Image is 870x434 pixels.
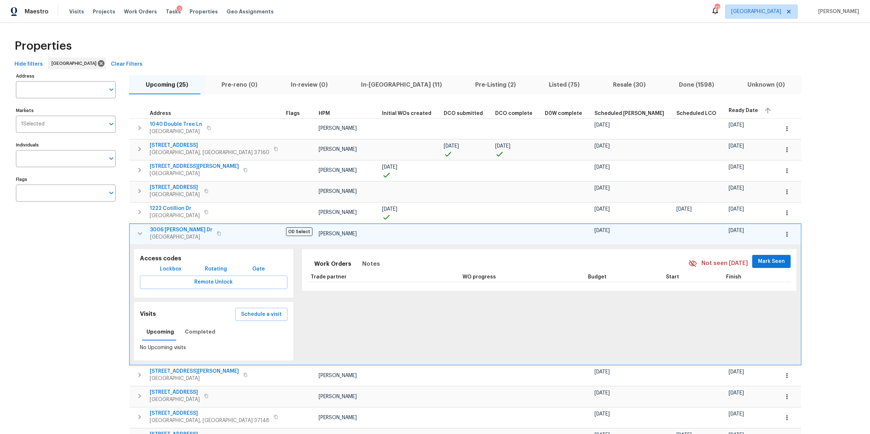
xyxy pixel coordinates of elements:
span: [DATE] [729,123,744,128]
span: [DATE] [729,144,744,149]
button: Open [106,188,116,198]
span: [GEOGRAPHIC_DATA] [731,8,781,15]
span: [GEOGRAPHIC_DATA], [GEOGRAPHIC_DATA] 37148 [150,417,269,424]
span: [DATE] [594,123,610,128]
span: DCO submitted [444,111,483,116]
span: [GEOGRAPHIC_DATA] [51,60,99,67]
span: [GEOGRAPHIC_DATA] [150,170,239,177]
span: Finish [726,274,741,280]
span: Geo Assignments [227,8,274,15]
span: [PERSON_NAME] [319,147,357,152]
p: No Upcoming visits [140,344,287,352]
span: [DATE] [594,369,610,375]
span: [DATE] [594,165,610,170]
div: [GEOGRAPHIC_DATA] [48,58,106,69]
span: [PERSON_NAME] [319,168,357,173]
button: Clear Filters [108,58,145,71]
button: Mark Seen [752,255,791,268]
span: Completed [185,327,215,336]
span: [DATE] [495,144,510,149]
button: Open [106,84,116,95]
div: 27 [714,4,720,12]
span: Address [150,111,171,116]
span: [DATE] [594,390,610,396]
span: Listed (75) [536,80,592,90]
span: [DATE] [729,369,744,375]
span: Resale (30) [601,80,658,90]
div: 3 [177,5,182,13]
span: [GEOGRAPHIC_DATA] [150,212,200,219]
span: [PERSON_NAME] [319,394,357,399]
span: Work Orders [124,8,157,15]
span: Mark Seen [758,257,785,266]
span: [STREET_ADDRESS][PERSON_NAME] [150,368,239,375]
span: 3006 [PERSON_NAME] Dr [150,226,212,233]
span: [DATE] [594,186,610,191]
span: Properties [190,8,218,15]
span: Upcoming (25) [133,80,200,90]
span: [GEOGRAPHIC_DATA] [150,233,212,241]
span: Properties [14,42,72,50]
span: [GEOGRAPHIC_DATA] [150,396,200,403]
span: [PERSON_NAME] [319,373,357,378]
span: [DATE] [444,144,459,149]
span: [DATE] [729,165,744,170]
span: 1 Selected [21,121,45,127]
span: [DATE] [729,207,744,212]
span: [DATE] [382,165,397,170]
span: Clear Filters [111,60,142,69]
span: [STREET_ADDRESS][PERSON_NAME] [150,163,239,170]
span: [GEOGRAPHIC_DATA] [150,128,202,135]
span: Start [666,274,679,280]
span: Not seen [DATE] [701,259,748,268]
span: Hide filters [14,60,43,69]
button: Lockbox [157,263,185,276]
span: Work Orders [314,259,351,269]
label: Markets [16,108,116,113]
span: [DATE] [676,207,692,212]
label: Individuals [16,143,116,147]
span: [STREET_ADDRESS] [150,184,200,191]
span: Budget [588,274,606,280]
span: [PERSON_NAME] [319,415,357,420]
button: Schedule a visit [235,308,287,321]
span: Scheduled [PERSON_NAME] [594,111,664,116]
span: Projects [93,8,115,15]
button: Rotating [202,263,230,276]
button: Open [106,119,116,129]
span: [DATE] [382,207,397,212]
span: [DATE] [729,186,744,191]
span: [PERSON_NAME] [319,231,357,236]
span: [PERSON_NAME] [319,189,357,194]
span: [DATE] [594,412,610,417]
span: Scheduled LCO [676,111,716,116]
h5: Visits [140,310,156,318]
span: Trade partner [311,274,347,280]
span: Tasks [166,9,181,14]
label: Flags [16,177,116,182]
span: [PERSON_NAME] [319,126,357,131]
span: 1222 Cotillion Dr [150,205,200,212]
span: [DATE] [594,207,610,212]
span: Pre-reno (0) [209,80,270,90]
span: Upcoming [146,327,174,336]
h5: Access codes [140,255,287,263]
span: Done (1598) [667,80,726,90]
span: HPM [319,111,330,116]
span: Schedule a visit [241,310,282,319]
span: Rotating [205,265,227,274]
span: DCO complete [495,111,533,116]
span: Initial WOs created [382,111,431,116]
span: Lockbox [160,265,182,274]
span: [GEOGRAPHIC_DATA], [GEOGRAPHIC_DATA] 37160 [150,149,269,156]
span: [GEOGRAPHIC_DATA] [150,191,200,198]
span: OD Select [286,227,312,236]
span: [PERSON_NAME] [319,210,357,215]
span: In-[GEOGRAPHIC_DATA] (11) [349,80,454,90]
span: In-review (0) [278,80,340,90]
span: [DATE] [594,144,610,149]
span: Visits [69,8,84,15]
button: Remote Unlock [140,276,287,289]
button: Open [106,153,116,164]
button: Hide filters [12,58,46,71]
